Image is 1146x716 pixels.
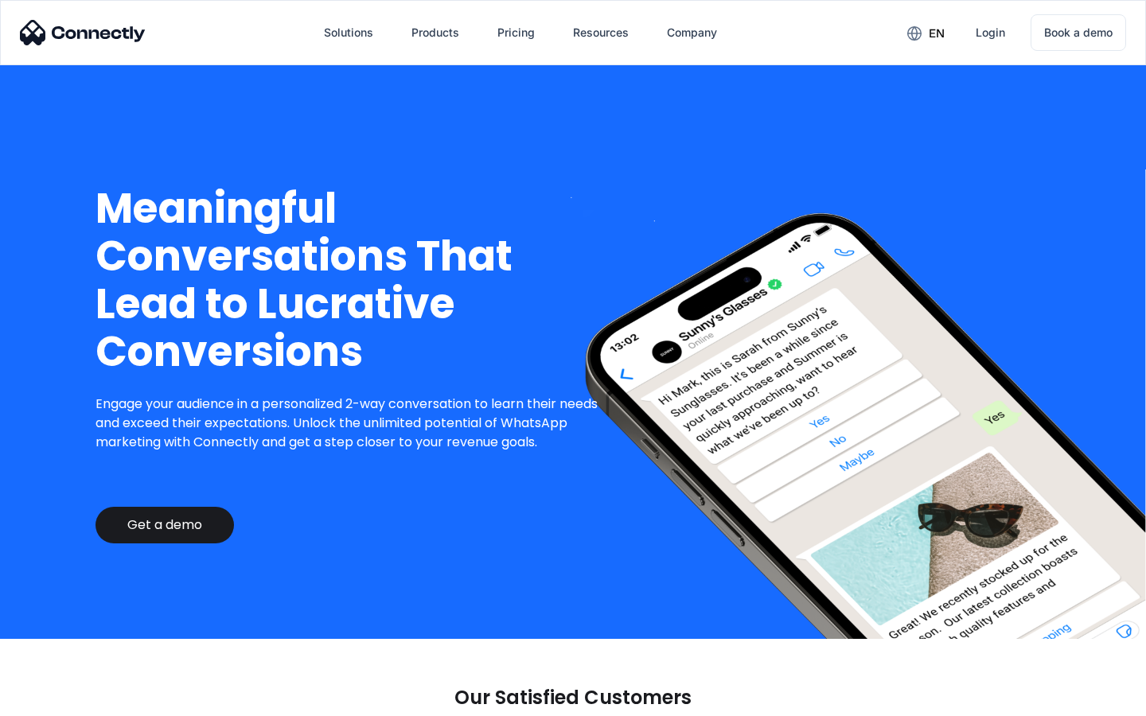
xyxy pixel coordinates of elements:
div: Pricing [497,21,535,44]
img: Connectly Logo [20,20,146,45]
div: Company [667,21,717,44]
a: Pricing [485,14,548,52]
a: Login [963,14,1018,52]
div: Solutions [324,21,373,44]
div: en [929,22,945,45]
p: Engage your audience in a personalized 2-way conversation to learn their needs and exceed their e... [95,395,610,452]
div: Resources [573,21,629,44]
div: Get a demo [127,517,202,533]
div: en [895,21,957,45]
p: Our Satisfied Customers [454,687,692,709]
div: Company [654,14,730,52]
a: Get a demo [95,507,234,543]
div: Resources [560,14,641,52]
aside: Language selected: English [16,688,95,710]
div: Solutions [311,14,386,52]
div: Products [399,14,472,52]
a: Book a demo [1031,14,1126,51]
div: Products [411,21,459,44]
div: Login [976,21,1005,44]
ul: Language list [32,688,95,710]
h1: Meaningful Conversations That Lead to Lucrative Conversions [95,185,610,376]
